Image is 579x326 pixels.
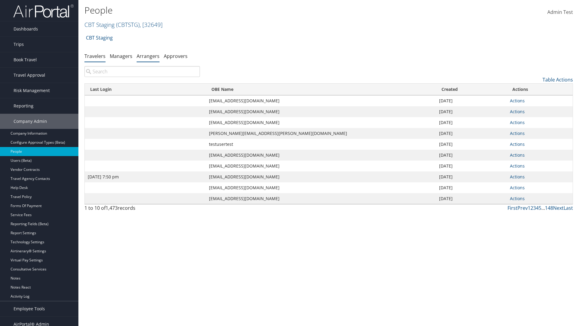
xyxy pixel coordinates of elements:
span: Employee Tools [14,301,45,316]
a: Admin Test [547,3,573,22]
a: Actions [510,196,525,201]
td: [PERSON_NAME][EMAIL_ADDRESS][PERSON_NAME][DOMAIN_NAME] [206,128,436,139]
td: [EMAIL_ADDRESS][DOMAIN_NAME] [206,193,436,204]
td: [DATE] [436,161,507,171]
a: Managers [110,53,132,59]
span: ( CBTSTG ) [116,21,140,29]
th: Created: activate to sort column ascending [436,84,507,95]
a: 2 [530,205,533,211]
th: Actions [507,84,573,95]
a: Arrangers [137,53,160,59]
a: Travelers [84,53,106,59]
span: Risk Management [14,83,50,98]
a: Actions [510,141,525,147]
a: Last [564,205,573,211]
a: Actions [510,98,525,104]
a: First [508,205,517,211]
a: Next [553,205,564,211]
a: Table Actions [543,76,573,83]
h1: People [84,4,410,17]
a: 4 [536,205,539,211]
td: [DATE] 7:50 pm [85,171,206,182]
span: … [541,205,545,211]
span: Company Admin [14,114,47,129]
th: OBE Name: activate to sort column ascending [206,84,436,95]
td: [EMAIL_ADDRESS][DOMAIN_NAME] [206,95,436,106]
a: 3 [533,205,536,211]
td: [EMAIL_ADDRESS][DOMAIN_NAME] [206,161,436,171]
span: 1,473 [106,205,118,211]
td: testusertest [206,139,436,150]
td: [DATE] [436,117,507,128]
td: [DATE] [436,171,507,182]
td: [EMAIL_ADDRESS][DOMAIN_NAME] [206,106,436,117]
a: Actions [510,109,525,114]
a: Actions [510,163,525,169]
span: Trips [14,37,24,52]
span: Book Travel [14,52,37,67]
td: [EMAIL_ADDRESS][DOMAIN_NAME] [206,182,436,193]
td: [EMAIL_ADDRESS][DOMAIN_NAME] [206,117,436,128]
a: Actions [510,174,525,180]
a: Actions [510,120,525,125]
td: [DATE] [436,150,507,161]
td: [DATE] [436,95,507,106]
input: Search [84,66,200,77]
span: Travel Approval [14,68,45,83]
span: , [ 32649 ] [140,21,163,29]
a: Actions [510,152,525,158]
td: [DATE] [436,193,507,204]
td: [DATE] [436,106,507,117]
a: 1 [528,205,530,211]
a: Approvers [164,53,188,59]
td: [EMAIL_ADDRESS][DOMAIN_NAME] [206,150,436,161]
th: Last Login: activate to sort column ascending [85,84,206,95]
td: [DATE] [436,182,507,193]
td: [DATE] [436,139,507,150]
a: 148 [545,205,553,211]
img: airportal-logo.png [13,4,74,18]
a: CBT Staging [84,21,163,29]
span: Reporting [14,98,33,113]
span: Dashboards [14,21,38,37]
a: CBT Staging [86,32,113,44]
div: 1 to 10 of records [84,204,200,215]
a: Prev [517,205,528,211]
a: Actions [510,185,525,190]
a: Actions [510,130,525,136]
td: [EMAIL_ADDRESS][DOMAIN_NAME] [206,171,436,182]
td: [DATE] [436,128,507,139]
span: Admin Test [547,9,573,15]
a: 5 [539,205,541,211]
